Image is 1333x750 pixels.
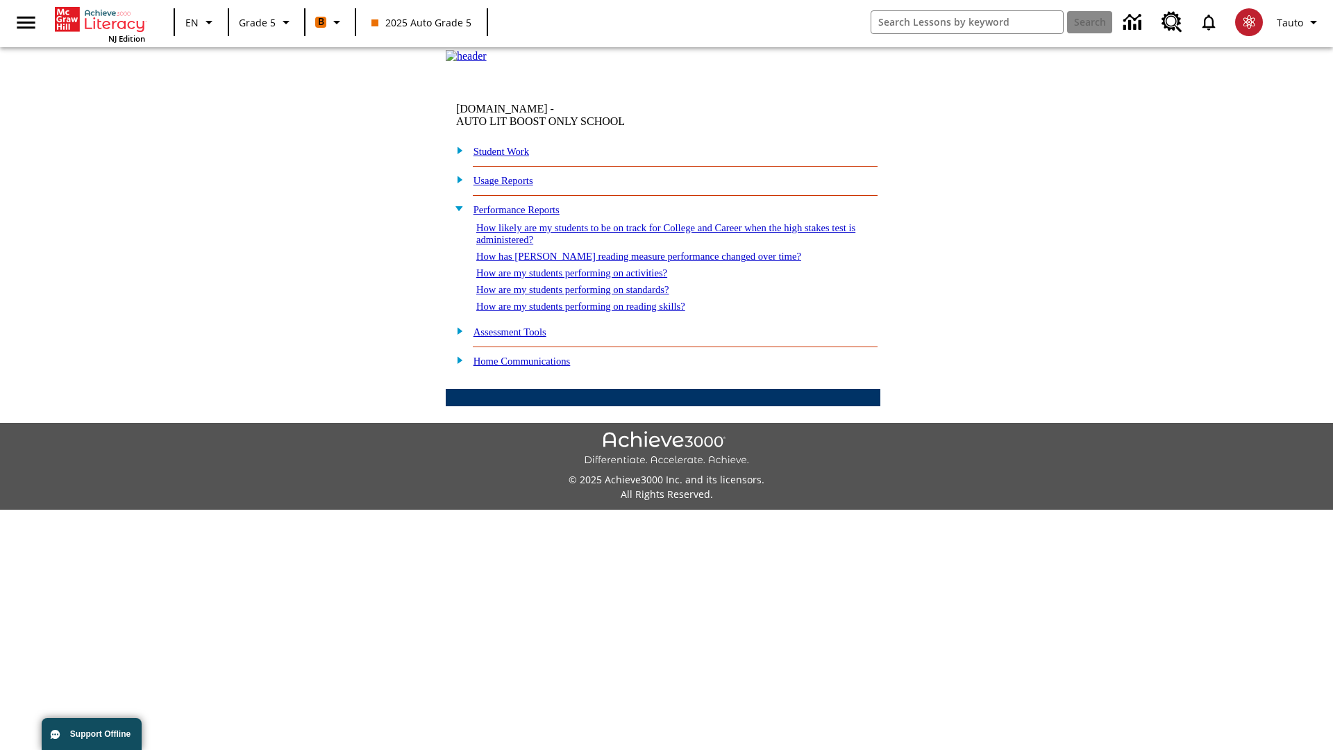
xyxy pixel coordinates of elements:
img: plus.gif [449,324,464,337]
span: EN [185,15,199,30]
a: Assessment Tools [473,326,546,337]
nobr: AUTO LIT BOOST ONLY SCHOOL [456,115,625,127]
a: Performance Reports [473,204,560,215]
td: [DOMAIN_NAME] - [456,103,712,128]
img: header [446,50,487,62]
button: Boost Class color is orange. Change class color [310,10,351,35]
div: Home [55,4,145,44]
a: How likely are my students to be on track for College and Career when the high stakes test is adm... [476,222,855,245]
input: search field [871,11,1063,33]
span: Tauto [1277,15,1303,30]
img: minus.gif [449,202,464,215]
a: Student Work [473,146,529,157]
button: Support Offline [42,718,142,750]
a: How has [PERSON_NAME] reading measure performance changed over time? [476,251,801,262]
a: Resource Center, Will open in new tab [1153,3,1191,41]
img: plus.gif [449,144,464,156]
button: Profile/Settings [1271,10,1327,35]
img: plus.gif [449,173,464,185]
button: Select a new avatar [1227,4,1271,40]
a: Home Communications [473,356,571,367]
a: How are my students performing on reading skills? [476,301,685,312]
button: Grade: Grade 5, Select a grade [233,10,300,35]
button: Language: EN, Select a language [179,10,224,35]
a: How are my students performing on activities? [476,267,667,278]
span: Grade 5 [239,15,276,30]
a: Notifications [1191,4,1227,40]
a: Usage Reports [473,175,533,186]
span: B [318,13,324,31]
a: How are my students performing on standards? [476,284,669,295]
span: 2025 Auto Grade 5 [371,15,471,30]
button: Open side menu [6,2,47,43]
span: Support Offline [70,729,131,739]
img: avatar image [1235,8,1263,36]
a: Data Center [1115,3,1153,42]
span: NJ Edition [108,33,145,44]
img: plus.gif [449,353,464,366]
img: Achieve3000 Differentiate Accelerate Achieve [584,431,749,467]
